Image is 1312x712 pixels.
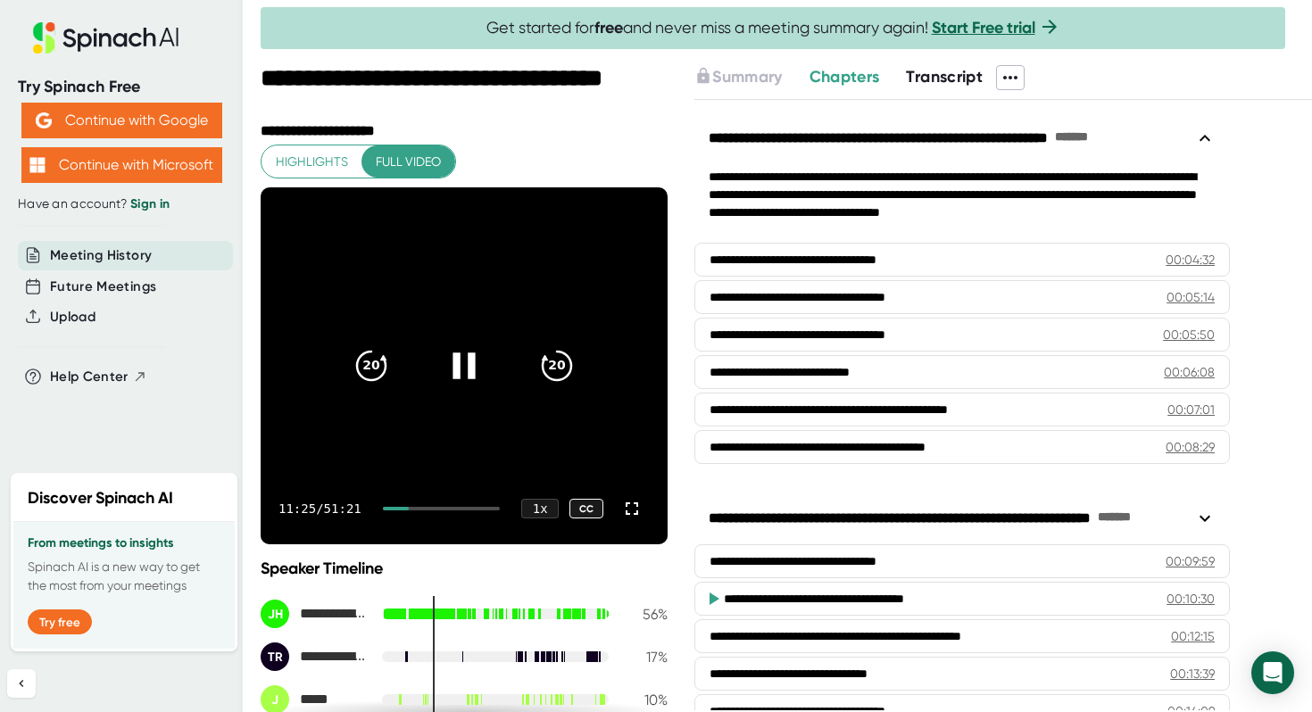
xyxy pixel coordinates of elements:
div: 1 x [521,499,559,518]
button: Collapse sidebar [7,669,36,698]
div: 11:25 / 51:21 [278,501,361,516]
img: Aehbyd4JwY73AAAAAElFTkSuQmCC [36,112,52,128]
button: Future Meetings [50,277,156,297]
button: Meeting History [50,245,152,266]
div: Upgrade to access [694,65,809,90]
span: Get started for and never miss a meeting summary again! [486,18,1060,38]
div: JH [261,600,289,628]
span: Chapters [810,67,880,87]
a: Sign in [130,196,170,211]
div: 00:07:01 [1167,401,1215,418]
div: 00:08:29 [1166,438,1215,456]
div: 00:06:08 [1164,363,1215,381]
div: Josh Hartmann [261,600,368,628]
a: Start Free trial [932,18,1035,37]
div: 00:13:39 [1170,665,1215,683]
span: Help Center [50,367,129,387]
button: Help Center [50,367,147,387]
h3: From meetings to insights [28,536,220,551]
b: free [594,18,623,37]
button: Full video [361,145,455,178]
div: 00:05:14 [1167,288,1215,306]
div: Have an account? [18,196,225,212]
span: Transcript [906,67,983,87]
div: Tyler Rhorick [261,642,368,671]
button: Continue with Microsoft [21,147,222,183]
button: Transcript [906,65,983,89]
button: Try free [28,609,92,634]
div: 00:10:30 [1167,590,1215,608]
div: 10 % [623,691,668,708]
h2: Discover Spinach AI [28,486,173,510]
span: Full video [376,151,441,173]
div: TR [261,642,289,671]
button: Summary [694,65,782,89]
button: Continue with Google [21,103,222,138]
div: 00:05:50 [1163,326,1215,344]
div: 56 % [623,606,668,623]
div: 17 % [623,649,668,666]
button: Highlights [262,145,362,178]
div: Try Spinach Free [18,77,225,97]
span: Summary [712,67,782,87]
div: Open Intercom Messenger [1251,651,1294,694]
div: CC [569,499,603,519]
button: Upload [50,307,95,327]
div: 00:09:59 [1166,552,1215,570]
div: 00:12:15 [1171,627,1215,645]
p: Spinach AI is a new way to get the most from your meetings [28,558,220,595]
span: Highlights [276,151,348,173]
div: Speaker Timeline [261,559,668,578]
div: 00:04:32 [1166,251,1215,269]
button: Chapters [810,65,880,89]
